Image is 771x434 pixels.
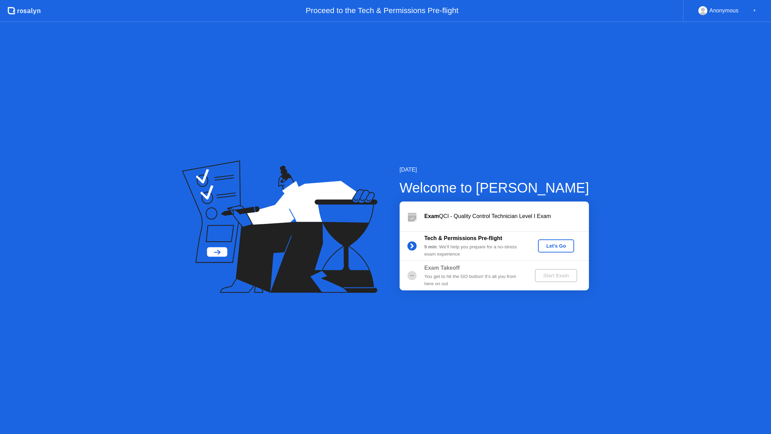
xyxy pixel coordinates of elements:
[400,177,589,198] div: Welcome to [PERSON_NAME]
[424,212,589,220] div: QCI - Quality Control Technician Level I Exam
[424,235,502,241] b: Tech & Permissions Pre-flight
[538,273,574,278] div: Start Exam
[753,6,756,15] div: ▼
[424,244,524,258] div: : We’ll help you prepare for a no-stress exam experience
[424,244,437,249] b: 5 min
[424,213,439,219] b: Exam
[424,273,524,287] div: You get to hit the GO button! It’s all you from here on out
[541,243,571,249] div: Let's Go
[535,269,577,282] button: Start Exam
[538,239,574,252] button: Let's Go
[400,166,589,174] div: [DATE]
[424,265,460,271] b: Exam Takeoff
[709,6,739,15] div: Anonymous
